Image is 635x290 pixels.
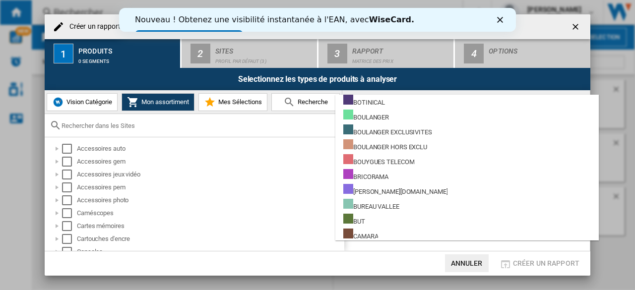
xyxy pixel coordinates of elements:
div: BOUYGUES TELECOM [343,154,414,167]
div: CAMARA [343,229,378,241]
div: BOULANGER EXCLUSIVITES [343,124,432,137]
div: [PERSON_NAME][DOMAIN_NAME] [343,184,447,196]
div: BOULANGER [343,110,389,122]
div: Fermer [378,9,388,15]
iframe: Intercom live chat bannière [119,8,516,32]
div: BRICORAMA [343,169,388,181]
div: BOULANGER HORS EXCLU [343,139,427,152]
a: Essayez dès maintenant ! [16,22,124,34]
div: BUREAU VALLEE [343,199,399,211]
div: BUT [343,214,365,226]
div: BOTINICAL [343,95,385,107]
